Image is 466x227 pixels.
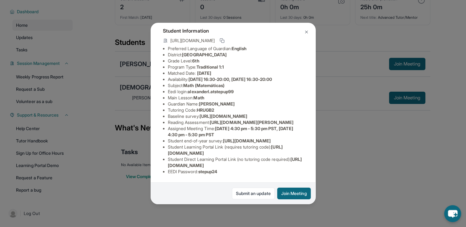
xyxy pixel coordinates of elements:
[168,64,303,70] li: Program Type:
[168,70,303,76] li: Matched Date:
[188,89,233,94] span: alexanderl.atstepup99
[197,107,214,113] span: HRUGB2
[168,82,303,89] li: Subject :
[199,101,235,106] span: [PERSON_NAME]
[168,125,303,138] li: Assigned Meeting Time :
[232,188,275,199] a: Submit an update
[168,101,303,107] li: Guardian Name :
[277,188,311,199] button: Join Meeting
[168,52,303,58] li: District:
[196,64,224,70] span: Traditional 1:1
[168,89,303,95] li: Eedi login :
[193,95,204,100] span: Math
[304,30,309,34] img: Close Icon
[192,58,199,63] span: 6th
[168,144,303,156] li: Student Learning Portal Link (requires tutoring code) :
[168,156,303,169] li: Student Direct Learning Portal Link (no tutoring code required) :
[183,83,225,88] span: Math (Matemáticas)
[197,70,211,76] span: [DATE]
[168,76,303,82] li: Availability:
[168,138,303,144] li: Student end-of-year survey :
[218,37,226,44] button: Copy link
[163,27,303,34] h4: Student Information
[168,107,303,113] li: Tutoring Code :
[444,205,461,222] button: chat-button
[210,120,294,125] span: [URL][DOMAIN_NAME][PERSON_NAME]
[232,46,247,51] span: English
[168,113,303,119] li: Baseline survey :
[198,169,217,174] span: stepup24
[170,38,215,44] span: [URL][DOMAIN_NAME]
[168,95,303,101] li: Main Lesson :
[188,77,272,82] span: [DATE] 16:30-20:00, [DATE] 16:30-20:00
[168,58,303,64] li: Grade Level:
[182,52,227,57] span: [GEOGRAPHIC_DATA]
[200,113,247,119] span: [URL][DOMAIN_NAME]
[168,126,293,137] span: [DATE] 4:30 pm - 5:30 pm PST, [DATE] 4:30 pm - 5:30 pm PST
[168,119,303,125] li: Reading Assessment :
[168,169,303,175] li: EEDI Password :
[223,138,270,143] span: [URL][DOMAIN_NAME]
[168,46,303,52] li: Preferred Language of Guardian:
